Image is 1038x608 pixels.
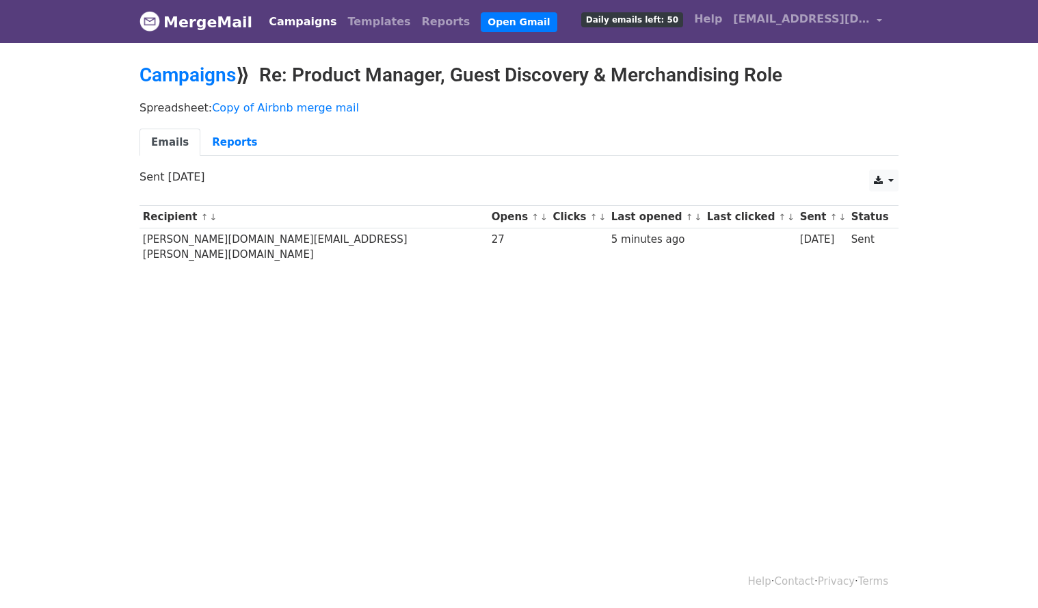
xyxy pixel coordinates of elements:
a: ↓ [598,212,606,222]
a: Copy of Airbnb merge mail [212,101,359,114]
a: Privacy [818,575,855,587]
th: Recipient [139,206,488,228]
a: Open Gmail [481,12,557,32]
a: ↓ [695,212,702,222]
a: ↑ [531,212,539,222]
a: Daily emails left: 50 [576,5,689,33]
a: Contact [775,575,814,587]
a: ↓ [787,212,795,222]
th: Status [848,206,892,228]
div: 5 minutes ago [611,232,700,248]
a: ↓ [209,212,217,222]
th: Opens [488,206,550,228]
span: [EMAIL_ADDRESS][DOMAIN_NAME] [733,11,870,27]
a: Emails [139,129,200,157]
a: Campaigns [263,8,342,36]
td: Sent [848,228,892,266]
a: ↓ [838,212,846,222]
a: ↑ [590,212,598,222]
a: Reports [200,129,269,157]
a: ↓ [540,212,548,222]
span: Daily emails left: 50 [581,12,683,27]
a: Templates [342,8,416,36]
a: Terms [858,575,888,587]
a: ↑ [830,212,838,222]
th: Sent [797,206,848,228]
td: [PERSON_NAME][DOMAIN_NAME][EMAIL_ADDRESS][PERSON_NAME][DOMAIN_NAME] [139,228,488,266]
th: Last clicked [704,206,797,228]
a: ↑ [686,212,693,222]
a: [EMAIL_ADDRESS][DOMAIN_NAME] [728,5,888,38]
a: ↑ [779,212,786,222]
a: Reports [416,8,476,36]
a: ↑ [201,212,209,222]
img: MergeMail logo [139,11,160,31]
div: [DATE] [800,232,845,248]
h2: ⟫ Re: Product Manager, Guest Discovery & Merchandising Role [139,64,899,87]
div: 27 [492,232,546,248]
a: Campaigns [139,64,236,86]
p: Sent [DATE] [139,170,899,184]
th: Clicks [550,206,608,228]
p: Spreadsheet: [139,101,899,115]
a: Help [689,5,728,33]
th: Last opened [608,206,704,228]
a: MergeMail [139,8,252,36]
a: Help [748,575,771,587]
